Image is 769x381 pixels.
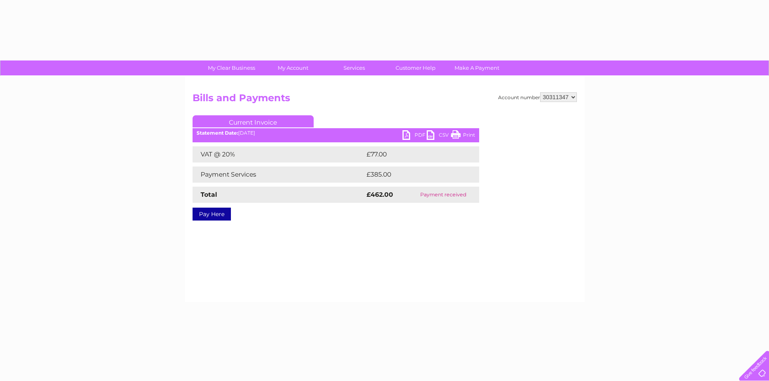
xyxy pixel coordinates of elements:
td: VAT @ 20% [193,146,365,162]
div: Account number [498,92,577,102]
strong: Total [201,191,217,198]
a: CSV [427,130,451,142]
b: Statement Date: [197,130,238,136]
a: Pay Here [193,208,231,221]
a: Make A Payment [444,60,510,75]
a: Customer Help [382,60,449,75]
a: My Account [260,60,326,75]
td: Payment Services [193,167,365,183]
a: PDF [402,130,427,142]
h2: Bills and Payments [193,92,577,108]
div: [DATE] [193,130,479,136]
td: £385.00 [365,167,465,183]
a: Current Invoice [193,115,314,127]
a: Print [451,130,475,142]
td: Payment received [408,187,479,203]
strong: £462.00 [367,191,393,198]
a: Services [321,60,388,75]
a: My Clear Business [198,60,265,75]
td: £77.00 [365,146,463,162]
